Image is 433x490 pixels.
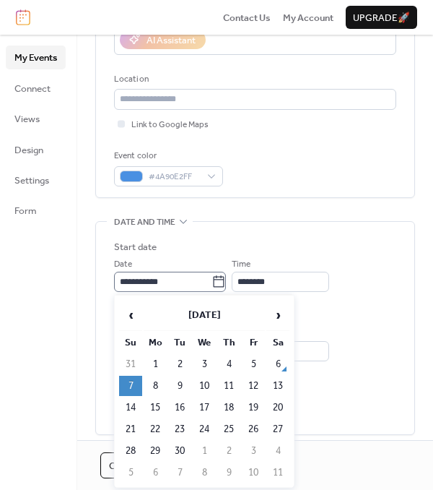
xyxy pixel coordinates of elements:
span: Time [232,257,250,272]
td: 2 [217,441,240,461]
a: Settings [6,168,66,192]
span: Date [114,257,132,272]
td: 29 [144,441,167,461]
a: Contact Us [223,10,271,25]
td: 24 [193,419,216,439]
div: Location [114,72,393,87]
td: 28 [119,441,142,461]
td: 2 [168,354,191,374]
td: 20 [266,397,289,418]
span: Connect [14,82,51,96]
span: ‹ [120,301,141,330]
td: 11 [266,463,289,483]
a: My Account [283,10,333,25]
span: Design [14,143,43,158]
a: Connect [6,77,66,100]
th: Th [217,332,240,353]
span: Settings [14,173,49,188]
td: 11 [217,376,240,396]
td: 4 [266,441,289,461]
td: 25 [217,419,240,439]
td: 31 [119,354,142,374]
td: 5 [119,463,142,483]
span: My Events [14,51,57,65]
a: Views [6,107,66,130]
div: Event color [114,149,220,163]
th: Su [119,332,142,353]
a: Form [6,199,66,222]
td: 16 [168,397,191,418]
th: [DATE] [144,300,265,331]
span: Upgrade 🚀 [353,11,410,25]
span: My Account [283,11,333,25]
td: 15 [144,397,167,418]
td: 7 [168,463,191,483]
img: logo [16,9,30,25]
td: 8 [193,463,216,483]
td: 6 [266,354,289,374]
td: 3 [242,441,265,461]
td: 23 [168,419,191,439]
td: 17 [193,397,216,418]
span: #4A90E2FF [149,170,200,184]
td: 9 [217,463,240,483]
td: 6 [144,463,167,483]
th: We [193,332,216,353]
button: Upgrade🚀 [346,6,417,29]
a: Design [6,138,66,161]
td: 14 [119,397,142,418]
td: 7 [119,376,142,396]
td: 10 [242,463,265,483]
td: 30 [168,441,191,461]
td: 4 [217,354,240,374]
td: 18 [217,397,240,418]
td: 19 [242,397,265,418]
a: My Events [6,46,66,69]
div: Start date [114,240,157,254]
span: Form [14,204,37,218]
span: Date and time [114,215,175,230]
td: 12 [242,376,265,396]
th: Fr [242,332,265,353]
th: Mo [144,332,167,353]
th: Tu [168,332,191,353]
span: Cancel [109,459,146,473]
td: 10 [193,376,216,396]
th: Sa [266,332,289,353]
span: Contact Us [223,11,271,25]
span: Views [14,112,40,126]
td: 1 [144,354,167,374]
td: 21 [119,419,142,439]
button: Cancel [100,452,155,478]
td: 3 [193,354,216,374]
td: 22 [144,419,167,439]
td: 8 [144,376,167,396]
td: 27 [266,419,289,439]
td: 1 [193,441,216,461]
span: Link to Google Maps [131,118,209,132]
td: 9 [168,376,191,396]
td: 26 [242,419,265,439]
td: 13 [266,376,289,396]
td: 5 [242,354,265,374]
span: › [267,301,289,330]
